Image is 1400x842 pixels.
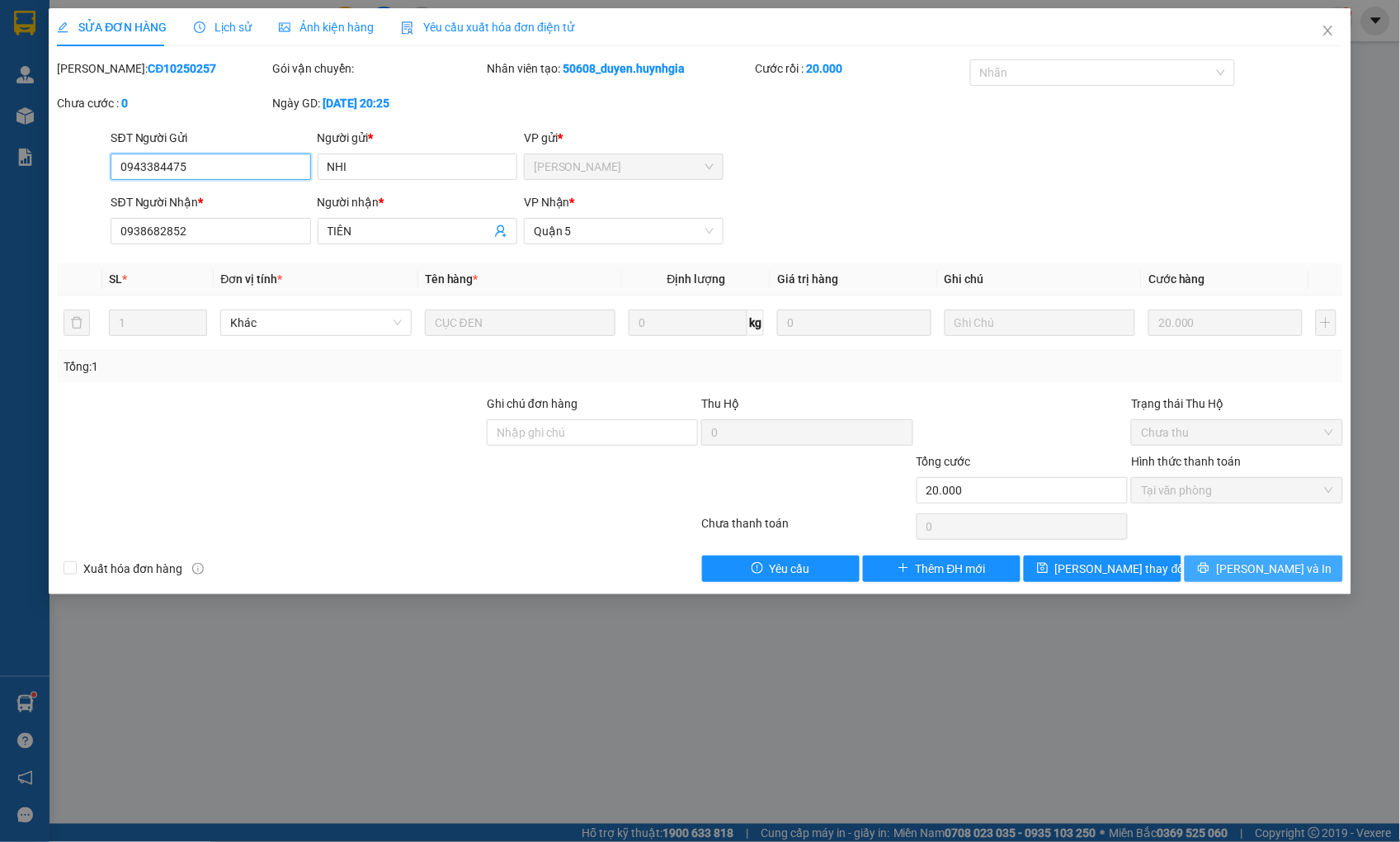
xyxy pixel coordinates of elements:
span: Xuất hóa đơn hàng [77,560,189,578]
label: Hình thức thanh toán [1131,455,1241,468]
span: Giá trị hàng [777,272,838,286]
div: Tổng: 1 [64,357,540,376]
span: Thêm ĐH mới [916,560,986,578]
div: [PERSON_NAME] [14,14,146,51]
input: 0 [1148,310,1302,336]
div: 0912979573 [158,71,290,94]
span: [PERSON_NAME] thay đổi [1055,560,1187,578]
button: plusThêm ĐH mới [863,556,1021,582]
span: Quận 5 [534,219,714,244]
span: save [1037,562,1049,575]
img: icon [401,21,414,35]
span: Ảnh kiện hàng [279,21,375,34]
div: Ngày GD: [272,94,483,112]
div: HUY [158,51,290,71]
span: info-circle [192,563,204,575]
div: SĐT Người Gửi [111,129,310,147]
span: Cam Đức [534,154,714,179]
div: Cước rồi : [756,59,967,78]
span: Gửi: [14,14,40,31]
div: Chưa cước : [57,94,268,112]
span: Yêu cầu xuất hóa đơn điện tử [401,21,575,34]
span: Cước hàng [1148,272,1205,286]
span: Đơn vị tính [220,272,282,286]
span: kg [747,310,764,336]
b: [DATE] 20:25 [323,97,389,110]
span: Tên hàng [425,272,478,286]
b: CĐ10250257 [148,62,216,75]
span: user-add [494,225,507,238]
button: delete [64,310,90,336]
span: exclamation-circle [752,562,763,575]
th: Ghi chú [938,263,1142,296]
div: VP gửi [524,129,724,147]
div: Người nhận [318,193,517,211]
input: 0 [777,310,931,336]
span: Yêu cầu [770,560,810,578]
button: save[PERSON_NAME] thay đổi [1024,556,1181,582]
input: Ghi chú đơn hàng [487,419,698,446]
div: SĐT Người Nhận [111,193,310,211]
label: Ghi chú đơn hàng [487,397,577,410]
span: Chưa thu [1141,420,1332,445]
div: 0914424765 [14,71,146,94]
span: VP Nhận [524,196,570,209]
b: 0 [121,97,128,110]
div: Nhân viên tạo: [487,59,752,78]
div: Gói vận chuyển: [272,59,483,78]
span: clock-circle [194,21,205,33]
div: [PERSON_NAME] [158,14,290,51]
button: plus [1316,310,1336,336]
span: printer [1198,562,1209,575]
span: edit [57,21,68,33]
div: 40.000 [12,104,148,124]
button: exclamation-circleYêu cầu [702,556,860,582]
button: printer[PERSON_NAME] và In [1185,556,1342,582]
span: SỬA ĐƠN HÀNG [57,21,167,34]
b: 20.000 [807,62,843,75]
input: Ghi Chú [945,310,1135,336]
span: Tại văn phòng [1141,478,1332,503]
span: Tổng cước [917,455,971,468]
div: Người gửi [318,129,517,147]
div: [PERSON_NAME]: [57,59,268,78]
span: Định lượng [667,272,726,286]
b: 50608_duyen.huynhgia [563,62,685,75]
div: Trạng thái Thu Hộ [1131,395,1342,413]
span: Lịch sử [194,21,252,34]
span: [PERSON_NAME] và In [1216,560,1332,578]
span: picture [279,21,290,33]
span: Nhận: [158,14,197,31]
span: close [1322,24,1335,37]
span: SL [109,272,122,286]
span: Thu Hộ [701,397,739,410]
span: Khác [230,310,401,335]
span: Đã thu : [12,106,63,123]
button: Close [1305,8,1351,54]
span: plus [898,562,909,575]
div: Chưa thanh toán [700,514,914,543]
div: MỸ [14,51,146,71]
input: VD: Bàn, Ghế [425,310,615,336]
